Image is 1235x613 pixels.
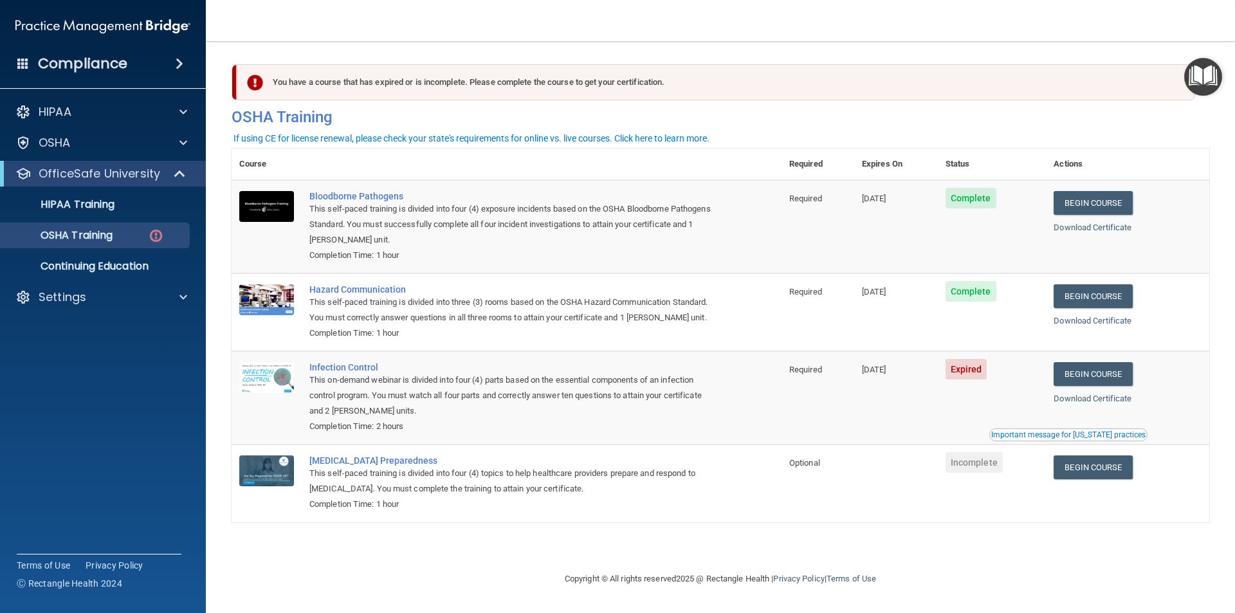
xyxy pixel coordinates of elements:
[15,14,190,39] img: PMB logo
[39,166,160,181] p: OfficeSafe University
[39,289,86,305] p: Settings
[938,149,1047,180] th: Status
[309,497,717,512] div: Completion Time: 1 hour
[862,287,886,297] span: [DATE]
[1054,455,1132,479] a: Begin Course
[309,372,717,419] div: This on-demand webinar is divided into four (4) parts based on the essential components of an inf...
[946,188,996,208] span: Complete
[1054,191,1132,215] a: Begin Course
[309,362,717,372] a: Infection Control
[309,201,717,248] div: This self-paced training is divided into four (4) exposure incidents based on the OSHA Bloodborne...
[237,64,1195,100] div: You have a course that has expired or is incomplete. Please complete the course to get your certi...
[247,75,263,91] img: exclamation-circle-solid-danger.72ef9ffc.png
[782,149,854,180] th: Required
[854,149,938,180] th: Expires On
[862,365,886,374] span: [DATE]
[773,574,824,583] a: Privacy Policy
[232,132,711,145] button: If using CE for license renewal, please check your state's requirements for online vs. live cours...
[789,458,820,468] span: Optional
[1054,284,1132,308] a: Begin Course
[232,108,1209,126] h4: OSHA Training
[17,559,70,572] a: Terms of Use
[1054,223,1131,232] a: Download Certificate
[827,574,876,583] a: Terms of Use
[1184,58,1222,96] button: Open Resource Center
[309,419,717,434] div: Completion Time: 2 hours
[309,455,717,466] a: [MEDICAL_DATA] Preparedness
[789,287,822,297] span: Required
[309,466,717,497] div: This self-paced training is divided into four (4) topics to help healthcare providers prepare and...
[862,194,886,203] span: [DATE]
[309,295,717,325] div: This self-paced training is divided into three (3) rooms based on the OSHA Hazard Communication S...
[309,325,717,341] div: Completion Time: 1 hour
[39,135,71,151] p: OSHA
[39,104,71,120] p: HIPAA
[148,228,164,244] img: danger-circle.6113f641.png
[15,104,187,120] a: HIPAA
[8,229,113,242] p: OSHA Training
[789,194,822,203] span: Required
[309,191,717,201] a: Bloodborne Pathogens
[1054,316,1131,325] a: Download Certificate
[8,260,184,273] p: Continuing Education
[991,431,1146,439] div: Important message for [US_STATE] practices
[15,166,187,181] a: OfficeSafe University
[309,248,717,263] div: Completion Time: 1 hour
[233,134,709,143] div: If using CE for license renewal, please check your state's requirements for online vs. live cours...
[1046,149,1209,180] th: Actions
[15,135,187,151] a: OSHA
[86,559,143,572] a: Privacy Policy
[8,198,114,211] p: HIPAA Training
[946,359,987,380] span: Expired
[309,284,717,295] a: Hazard Communication
[38,55,127,73] h4: Compliance
[486,558,955,599] div: Copyright © All rights reserved 2025 @ Rectangle Health | |
[946,452,1003,473] span: Incomplete
[15,289,187,305] a: Settings
[1054,362,1132,386] a: Begin Course
[989,428,1148,441] button: Read this if you are a dental practitioner in the state of CA
[1054,394,1131,403] a: Download Certificate
[232,149,302,180] th: Course
[17,577,122,590] span: Ⓒ Rectangle Health 2024
[789,365,822,374] span: Required
[946,281,996,302] span: Complete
